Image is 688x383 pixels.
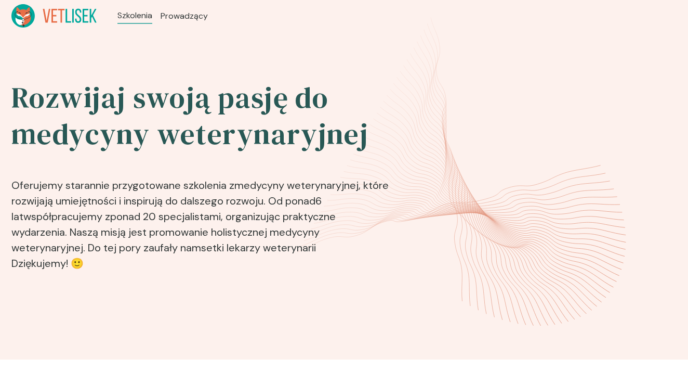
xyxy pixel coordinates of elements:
a: Prowadzący [161,10,208,22]
b: setki lekarzy weterynarii [201,241,316,254]
a: Szkolenia [117,9,152,22]
b: ponad 20 specjalistami [110,210,221,223]
b: medycyny weterynaryjnej [234,178,359,192]
h2: Rozwijaj swoją pasję do medycyny weterynaryjnej [11,80,391,152]
p: Oferujemy starannie przygotowane szkolenia z , które rozwijają umiejętności i inspirują do dalsze... [11,161,391,275]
